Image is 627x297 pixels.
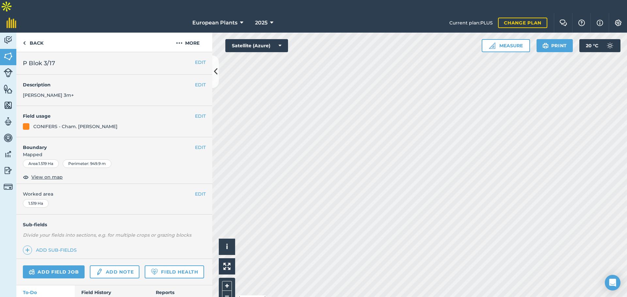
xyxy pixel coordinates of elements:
img: svg+xml;base64,PHN2ZyB4bWxucz0iaHR0cDovL3d3dy53My5vcmcvMjAwMC9zdmciIHdpZHRoPSIxOCIgaGVpZ2h0PSIyNC... [23,173,29,181]
img: svg+xml;base64,PHN2ZyB4bWxucz0iaHR0cDovL3d3dy53My5vcmcvMjAwMC9zdmciIHdpZHRoPSIxNyIgaGVpZ2h0PSIxNy... [597,19,603,27]
div: 1.519 Ha [23,199,49,208]
img: svg+xml;base64,PD94bWwgdmVyc2lvbj0iMS4wIiBlbmNvZGluZz0idXRmLTgiPz4KPCEtLSBHZW5lcmF0b3I6IEFkb2JlIE... [4,166,13,175]
img: svg+xml;base64,PD94bWwgdmVyc2lvbj0iMS4wIiBlbmNvZGluZz0idXRmLTgiPz4KPCEtLSBHZW5lcmF0b3I6IEFkb2JlIE... [29,268,35,276]
img: svg+xml;base64,PD94bWwgdmVyc2lvbj0iMS4wIiBlbmNvZGluZz0idXRmLTgiPz4KPCEtLSBHZW5lcmF0b3I6IEFkb2JlIE... [4,133,13,143]
span: Worked area [23,190,206,198]
span: i [226,243,228,251]
h4: Field usage [23,112,195,120]
img: Ruler icon [489,42,495,49]
img: svg+xml;base64,PHN2ZyB4bWxucz0iaHR0cDovL3d3dy53My5vcmcvMjAwMC9zdmciIHdpZHRoPSI1NiIgaGVpZ2h0PSI2MC... [4,100,13,110]
img: A question mark icon [578,20,586,26]
span: Current plan : PLUS [449,19,493,26]
img: Four arrows, one pointing top left, one top right, one bottom right and the last bottom left [223,263,231,270]
img: svg+xml;base64,PHN2ZyB4bWxucz0iaHR0cDovL3d3dy53My5vcmcvMjAwMC9zdmciIHdpZHRoPSI1NiIgaGVpZ2h0PSI2MC... [4,52,13,61]
a: Add note [90,265,139,278]
span: 20 ° C [586,39,598,52]
div: CONIFERS - Cham. [PERSON_NAME] [33,123,118,130]
img: svg+xml;base64,PHN2ZyB4bWxucz0iaHR0cDovL3d3dy53My5vcmcvMjAwMC9zdmciIHdpZHRoPSI5IiBoZWlnaHQ9IjI0Ii... [23,39,26,47]
button: EDIT [195,144,206,151]
button: EDIT [195,59,206,66]
a: Add field job [23,265,85,278]
img: svg+xml;base64,PD94bWwgdmVyc2lvbj0iMS4wIiBlbmNvZGluZz0idXRmLTgiPz4KPCEtLSBHZW5lcmF0b3I6IEFkb2JlIE... [603,39,617,52]
img: A cog icon [614,20,622,26]
button: Measure [482,39,530,52]
button: i [219,239,235,255]
button: European Plants [190,13,246,33]
button: Print [537,39,573,52]
div: Perimeter : 949.9 m [63,159,111,168]
button: Satellite (Azure) [225,39,288,52]
span: [PERSON_NAME] 3m+ [23,92,74,98]
img: svg+xml;base64,PD94bWwgdmVyc2lvbj0iMS4wIiBlbmNvZGluZz0idXRmLTgiPz4KPCEtLSBHZW5lcmF0b3I6IEFkb2JlIE... [4,182,13,191]
button: EDIT [195,112,206,120]
img: svg+xml;base64,PD94bWwgdmVyc2lvbj0iMS4wIiBlbmNvZGluZz0idXRmLTgiPz4KPCEtLSBHZW5lcmF0b3I6IEFkb2JlIE... [4,35,13,45]
button: EDIT [195,81,206,88]
a: Change plan [498,18,547,28]
img: svg+xml;base64,PHN2ZyB4bWxucz0iaHR0cDovL3d3dy53My5vcmcvMjAwMC9zdmciIHdpZHRoPSIxNCIgaGVpZ2h0PSIyNC... [25,246,30,254]
img: svg+xml;base64,PD94bWwgdmVyc2lvbj0iMS4wIiBlbmNvZGluZz0idXRmLTgiPz4KPCEtLSBHZW5lcmF0b3I6IEFkb2JlIE... [4,68,13,77]
span: View on map [31,173,63,181]
h4: Sub-fields [16,221,212,228]
span: 2025 [255,19,267,27]
img: svg+xml;base64,PHN2ZyB4bWxucz0iaHR0cDovL3d3dy53My5vcmcvMjAwMC9zdmciIHdpZHRoPSIyMCIgaGVpZ2h0PSIyNC... [176,39,183,47]
a: Field Health [145,265,204,278]
span: Mapped [16,151,212,158]
a: Back [16,33,50,52]
img: svg+xml;base64,PD94bWwgdmVyc2lvbj0iMS4wIiBlbmNvZGluZz0idXRmLTgiPz4KPCEtLSBHZW5lcmF0b3I6IEFkb2JlIE... [4,149,13,159]
button: View on map [23,173,63,181]
h4: Description [23,81,206,88]
div: Open Intercom Messenger [605,275,620,290]
h4: Boundary [16,137,195,151]
img: Two speech bubbles overlapping with the left bubble in the forefront [559,20,567,26]
button: More [163,33,212,52]
a: Add sub-fields [23,245,79,255]
img: svg+xml;base64,PD94bWwgdmVyc2lvbj0iMS4wIiBlbmNvZGluZz0idXRmLTgiPz4KPCEtLSBHZW5lcmF0b3I6IEFkb2JlIE... [4,117,13,126]
img: fieldmargin Logo [7,18,16,28]
div: Area : 1.519 Ha [23,159,59,168]
em: Divide your fields into sections, e.g. for multiple crops or grazing blocks [23,232,191,238]
button: 2025 [252,13,276,33]
span: European Plants [192,19,237,27]
button: + [222,281,232,291]
img: svg+xml;base64,PHN2ZyB4bWxucz0iaHR0cDovL3d3dy53My5vcmcvMjAwMC9zdmciIHdpZHRoPSIxOSIgaGVpZ2h0PSIyNC... [542,42,549,50]
img: svg+xml;base64,PHN2ZyB4bWxucz0iaHR0cDovL3d3dy53My5vcmcvMjAwMC9zdmciIHdpZHRoPSI1NiIgaGVpZ2h0PSI2MC... [4,84,13,94]
img: svg+xml;base64,PD94bWwgdmVyc2lvbj0iMS4wIiBlbmNvZGluZz0idXRmLTgiPz4KPCEtLSBHZW5lcmF0b3I6IEFkb2JlIE... [96,268,103,276]
span: P Blok 3/17 [23,59,55,68]
button: EDIT [195,190,206,198]
button: 20 °C [579,39,620,52]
